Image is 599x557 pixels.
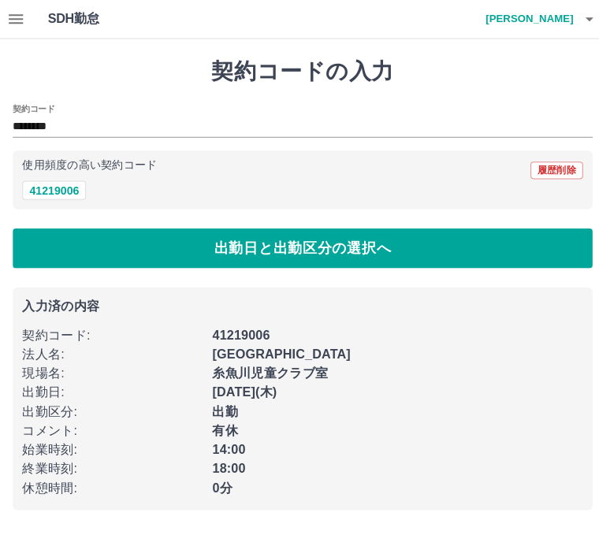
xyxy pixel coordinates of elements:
h2: 契約コード [13,102,54,114]
button: 出勤日と出勤区分の選択へ [13,226,586,266]
b: 14:00 [210,438,244,451]
p: 現場名 : [22,360,201,379]
b: 有休 [210,419,236,433]
h1: 契約コードの入力 [13,58,586,84]
b: 0分 [210,476,230,489]
p: 出勤区分 : [22,398,201,417]
p: 終業時刻 : [22,455,201,473]
p: 法人名 : [22,341,201,360]
p: 使用頻度の高い契約コード [22,158,155,169]
p: 休憩時間 : [22,473,201,492]
b: 出勤 [210,400,236,414]
p: コメント : [22,417,201,436]
b: 18:00 [210,457,244,470]
p: 始業時刻 : [22,436,201,455]
b: 糸魚川児童クラブ室 [210,362,325,376]
button: 41219006 [22,179,85,198]
button: 履歴削除 [525,160,577,177]
p: 契約コード : [22,322,201,341]
p: 入力済の内容 [22,297,577,310]
p: 出勤日 : [22,379,201,398]
b: 41219006 [210,325,267,338]
b: [DATE](木) [210,381,274,395]
b: [GEOGRAPHIC_DATA] [210,343,348,357]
